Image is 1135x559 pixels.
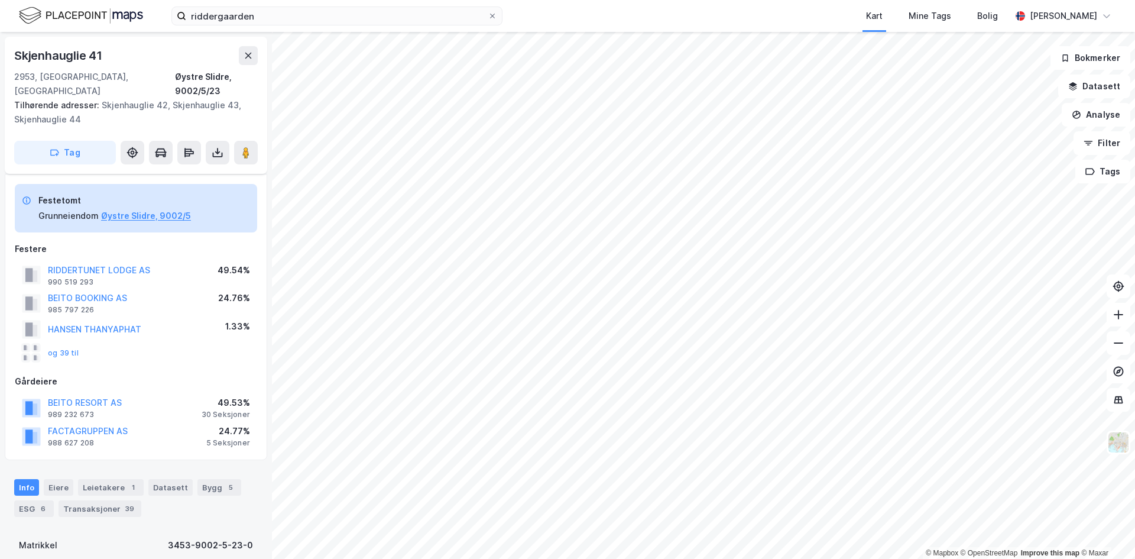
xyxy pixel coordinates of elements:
[1062,103,1130,127] button: Analyse
[38,193,191,208] div: Festetomt
[1021,549,1079,557] a: Improve this map
[19,5,143,26] img: logo.f888ab2527a4732fd821a326f86c7f29.svg
[225,482,236,493] div: 5
[14,46,105,65] div: Skjenhauglie 41
[14,70,175,98] div: 2953, [GEOGRAPHIC_DATA], [GEOGRAPHIC_DATA]
[37,503,49,515] div: 6
[225,319,250,334] div: 1.33%
[218,291,250,305] div: 24.76%
[1030,9,1097,23] div: [PERSON_NAME]
[202,396,250,410] div: 49.53%
[148,479,193,496] div: Datasett
[78,479,144,496] div: Leietakere
[186,7,488,25] input: Søk på adresse, matrikkel, gårdeiere, leietakere eller personer
[977,9,998,23] div: Bolig
[14,500,54,517] div: ESG
[14,100,102,110] span: Tilhørende adresser:
[101,209,191,223] button: Øystre Slidre, 9002/5
[206,438,250,448] div: 5 Seksjoner
[14,479,39,496] div: Info
[14,98,248,127] div: Skjenhauglie 42, Skjenhauglie 43, Skjenhauglie 44
[59,500,141,517] div: Transaksjoner
[866,9,883,23] div: Kart
[48,277,93,287] div: 990 519 293
[48,438,94,448] div: 988 627 208
[1076,502,1135,559] iframe: Chat Widget
[127,482,139,493] div: 1
[38,209,99,223] div: Grunneiendom
[1075,160,1130,183] button: Tags
[48,410,94,419] div: 989 232 673
[926,549,958,557] a: Mapbox
[1107,431,1130,454] img: Z
[1074,131,1130,155] button: Filter
[218,263,250,277] div: 49.54%
[961,549,1018,557] a: OpenStreetMap
[909,9,951,23] div: Mine Tags
[14,141,116,164] button: Tag
[206,424,250,438] div: 24.77%
[1050,46,1130,70] button: Bokmerker
[202,410,250,419] div: 30 Seksjoner
[15,242,257,256] div: Festere
[123,503,137,515] div: 39
[48,305,94,315] div: 985 797 226
[19,538,57,552] div: Matrikkel
[15,374,257,389] div: Gårdeiere
[175,70,258,98] div: Øystre Slidre, 9002/5/23
[168,538,253,552] div: 3453-9002-5-23-0
[1058,75,1130,98] button: Datasett
[197,479,241,496] div: Bygg
[44,479,73,496] div: Eiere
